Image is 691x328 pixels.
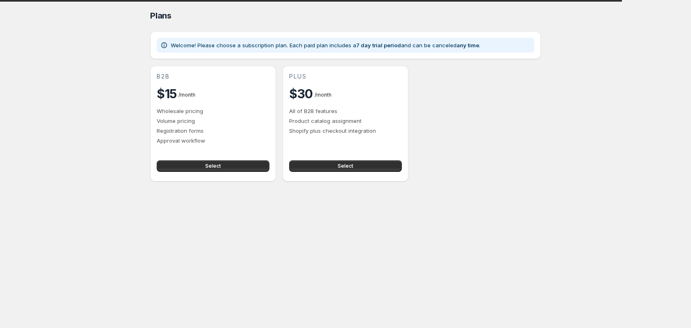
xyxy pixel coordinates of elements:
span: / month [179,92,195,98]
b: 7 day trial period [356,42,401,49]
span: Select [338,163,353,169]
span: plus [289,72,307,81]
span: Select [205,163,221,169]
button: Select [289,160,402,172]
h2: $30 [289,85,313,102]
button: Select [157,160,269,172]
p: Welcome! Please choose a subscription plan. Each paid plan includes a and can be canceled . [171,41,480,49]
p: Wholesale pricing [157,107,269,115]
span: / month [315,92,332,98]
p: Volume pricing [157,117,269,125]
h2: $15 [157,85,177,102]
p: Product catalog assignment [289,117,402,125]
span: Plans [150,11,172,21]
p: Registration forms [157,127,269,135]
p: Shopify plus checkout integration [289,127,402,135]
span: b2b [157,72,170,81]
p: Approval workflow [157,136,269,145]
b: any time [457,42,479,49]
p: All of B2B features [289,107,402,115]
